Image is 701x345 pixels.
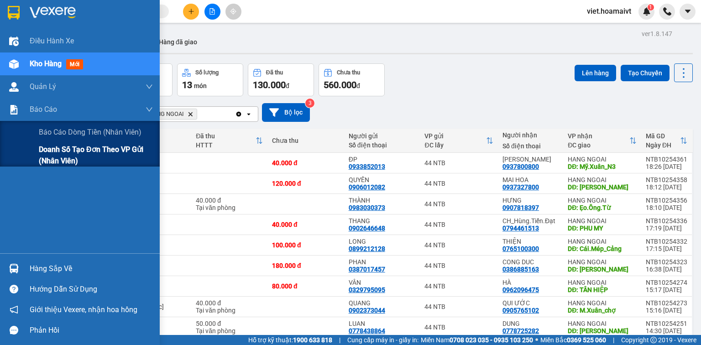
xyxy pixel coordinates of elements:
[568,176,637,183] div: HANG NGOAI
[347,335,419,345] span: Cung cấp máy in - giấy in:
[149,110,184,118] span: HANG NGOAI
[349,217,416,225] div: THANG
[502,307,539,314] div: 0905765102
[10,285,18,293] span: question-circle
[272,159,340,167] div: 40.000 đ
[424,241,493,249] div: 44 NTB
[349,183,385,191] div: 0906012082
[568,286,637,293] div: DĐ: TÂN HIỆP
[649,4,652,10] span: 1
[502,279,559,286] div: HÀ
[10,326,18,335] span: message
[293,336,332,344] strong: 1900 633 818
[680,4,696,20] button: caret-down
[39,144,153,167] span: Doanh số tạo đơn theo VP gửi (nhân viên)
[502,286,539,293] div: 0962096475
[235,110,242,118] svg: Clear all
[66,59,83,69] span: mới
[568,266,637,273] div: DĐ: TAN THANH
[248,335,332,345] span: Hỗ trợ kỹ thuật:
[424,141,486,149] div: ĐC lấy
[349,320,416,327] div: LUAN
[646,307,687,314] div: 15:16 [DATE]
[30,282,153,296] div: Hướng dẫn sử dụng
[568,141,629,149] div: ĐC giao
[30,104,57,115] span: Báo cáo
[646,327,687,335] div: 14:30 [DATE]
[63,51,69,57] span: environment
[272,262,340,269] div: 180.000 đ
[5,5,37,37] img: logo.jpg
[196,204,263,211] div: Tại văn phòng
[568,156,637,163] div: HANG NGOAI
[568,245,637,252] div: DĐ: Cái.Mép_Cảng
[196,141,256,149] div: HTTT
[349,204,385,211] div: 0983030373
[63,50,112,68] b: QL51, PPhước Trung, TPBà Rịa
[502,245,539,252] div: 0765100300
[272,221,340,228] div: 40.000 đ
[30,324,153,337] div: Phản hồi
[567,336,606,344] strong: 0369 525 060
[349,163,385,170] div: 0933852013
[568,163,637,170] div: DĐ: Mỹ.Xuân_N3
[196,320,263,327] div: 50.000 đ
[502,266,539,273] div: 0386885163
[646,141,680,149] div: Ngày ĐH
[145,109,197,120] span: HANG NGOAI, close by backspace
[272,241,340,249] div: 100.000 đ
[266,69,283,76] div: Đã thu
[450,336,533,344] strong: 0708 023 035 - 0935 103 250
[253,79,286,90] span: 130.000
[646,299,687,307] div: NTB10254273
[424,200,493,208] div: 44 NTB
[30,81,56,92] span: Quản Lý
[502,225,539,232] div: 0794461513
[646,245,687,252] div: 17:15 [DATE]
[194,82,207,89] span: món
[568,132,629,140] div: VP nhận
[568,225,637,232] div: DĐ: PHU MY
[502,299,559,307] div: QUI ƯỚC
[324,79,356,90] span: 560.000
[424,180,493,187] div: 44 NTB
[349,238,416,245] div: LONG
[646,258,687,266] div: NTB10254323
[563,129,641,153] th: Toggle SortBy
[684,7,692,16] span: caret-down
[248,63,314,96] button: Đã thu130.000đ
[63,39,121,49] li: VP Hàng Bà Rịa
[646,156,687,163] div: NTB10254361
[502,327,539,335] div: 0778725282
[349,156,416,163] div: ĐP
[183,4,199,20] button: plus
[502,131,559,139] div: Người nhận
[30,304,137,315] span: Giới thiệu Vexere, nhận hoa hồng
[349,327,385,335] div: 0778438864
[646,197,687,204] div: NTB10254356
[646,183,687,191] div: 18:12 [DATE]
[568,279,637,286] div: HANG NGOAI
[195,69,219,76] div: Số lượng
[349,225,385,232] div: 0902646648
[646,204,687,211] div: 18:10 [DATE]
[646,286,687,293] div: 15:17 [DATE]
[204,4,220,20] button: file-add
[349,307,385,314] div: 0902373044
[349,266,385,273] div: 0387017457
[30,262,153,276] div: Hàng sắp về
[30,59,62,68] span: Kho hàng
[196,307,263,314] div: Tại văn phòng
[349,286,385,293] div: 0329795095
[356,82,360,89] span: đ
[349,279,416,286] div: VÂN
[568,217,637,225] div: HANG NGOAI
[191,129,267,153] th: Toggle SortBy
[646,163,687,170] div: 18:26 [DATE]
[420,129,498,153] th: Toggle SortBy
[5,39,63,49] li: VP 44 NTB
[424,324,493,331] div: 44 NTB
[502,204,539,211] div: 0907818397
[568,327,637,335] div: DĐ: SONG VINH
[568,204,637,211] div: DĐ: Ẹo.Ông.Từ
